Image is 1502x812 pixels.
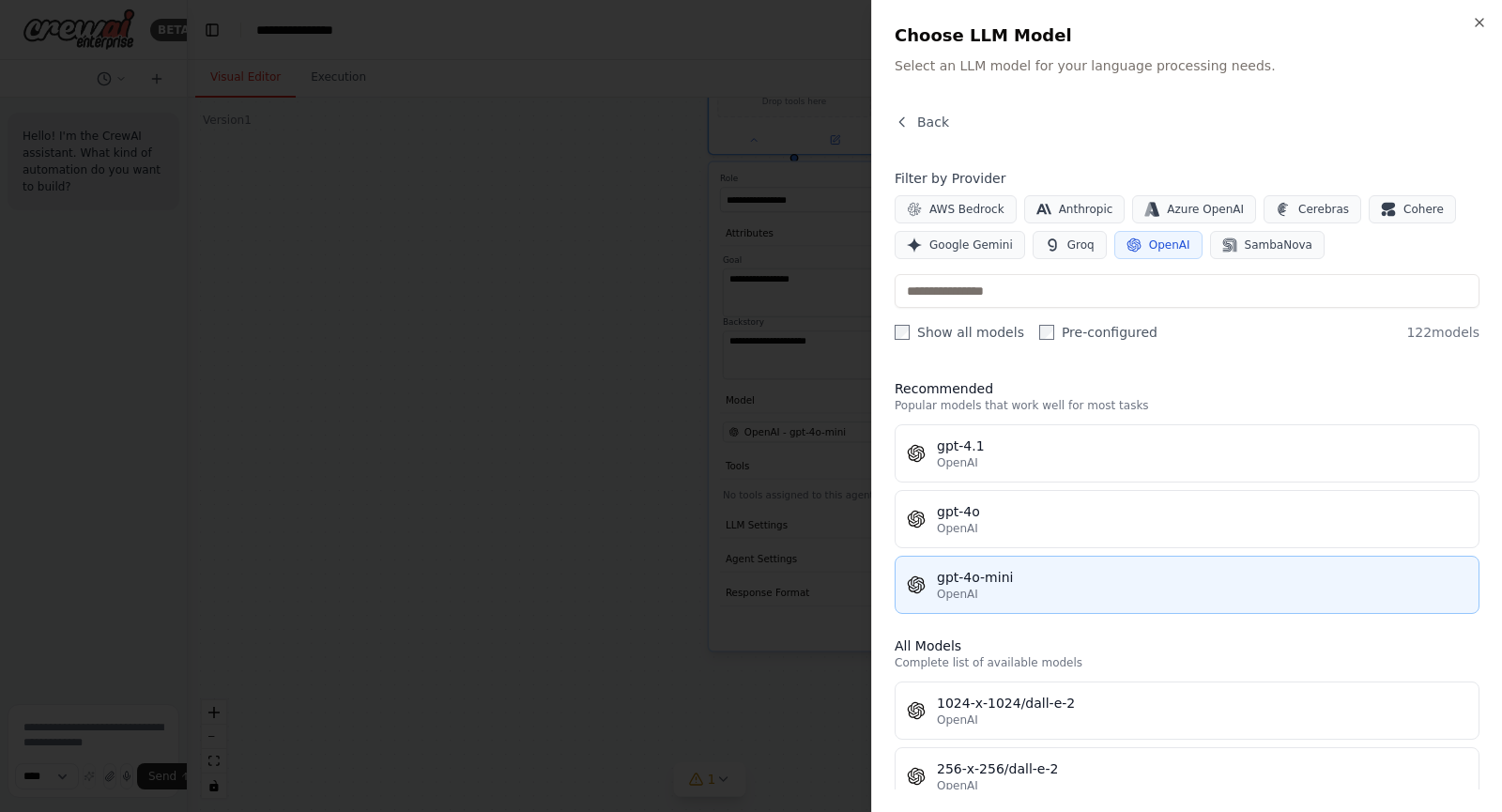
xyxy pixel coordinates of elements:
button: Anthropic [1024,195,1126,223]
label: Pre-configured [1039,323,1157,342]
span: OpenAI [1149,237,1190,253]
span: OpenAI [937,455,978,470]
div: gpt-4o-mini [937,568,1467,587]
span: OpenAI [937,521,978,536]
button: 256-x-256/dall-e-2OpenAI [895,747,1479,805]
p: Popular models that work well for most tasks [895,398,1479,413]
span: Groq [1067,237,1095,253]
label: Show all models [895,323,1024,342]
span: OpenAI [937,587,978,602]
div: gpt-4.1 [937,437,1467,455]
span: AWS Bedrock [929,202,1004,217]
button: OpenAI [1114,231,1203,259]
button: Azure OpenAI [1132,195,1256,223]
button: gpt-4o-miniOpenAI [895,556,1479,614]
span: Azure OpenAI [1167,202,1244,217]
input: Show all models [895,325,910,340]
p: Complete list of available models [895,655,1479,670]
div: 256-x-256/dall-e-2 [937,759,1467,778]
span: SambaNova [1245,237,1312,253]
button: Cerebras [1264,195,1361,223]
span: Back [917,113,949,131]
div: gpt-4o [937,502,1467,521]
button: SambaNova [1210,231,1325,259]
h3: Recommended [895,379,1479,398]
button: gpt-4.1OpenAI [895,424,1479,483]
span: Google Gemini [929,237,1013,253]
span: Cerebras [1298,202,1349,217]
button: Groq [1033,231,1107,259]
h3: All Models [895,636,1479,655]
button: Back [895,113,949,131]
span: Cohere [1403,202,1444,217]
button: 1024-x-1024/dall-e-2OpenAI [895,682,1479,740]
input: Pre-configured [1039,325,1054,340]
span: Anthropic [1059,202,1113,217]
h4: Filter by Provider [895,169,1479,188]
p: Select an LLM model for your language processing needs. [895,56,1479,75]
button: Cohere [1369,195,1456,223]
div: 1024-x-1024/dall-e-2 [937,694,1467,712]
span: OpenAI [937,712,978,728]
button: Google Gemini [895,231,1025,259]
button: AWS Bedrock [895,195,1017,223]
span: 122 models [1406,323,1479,342]
button: gpt-4oOpenAI [895,490,1479,548]
span: OpenAI [937,778,978,793]
h2: Choose LLM Model [895,23,1479,49]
